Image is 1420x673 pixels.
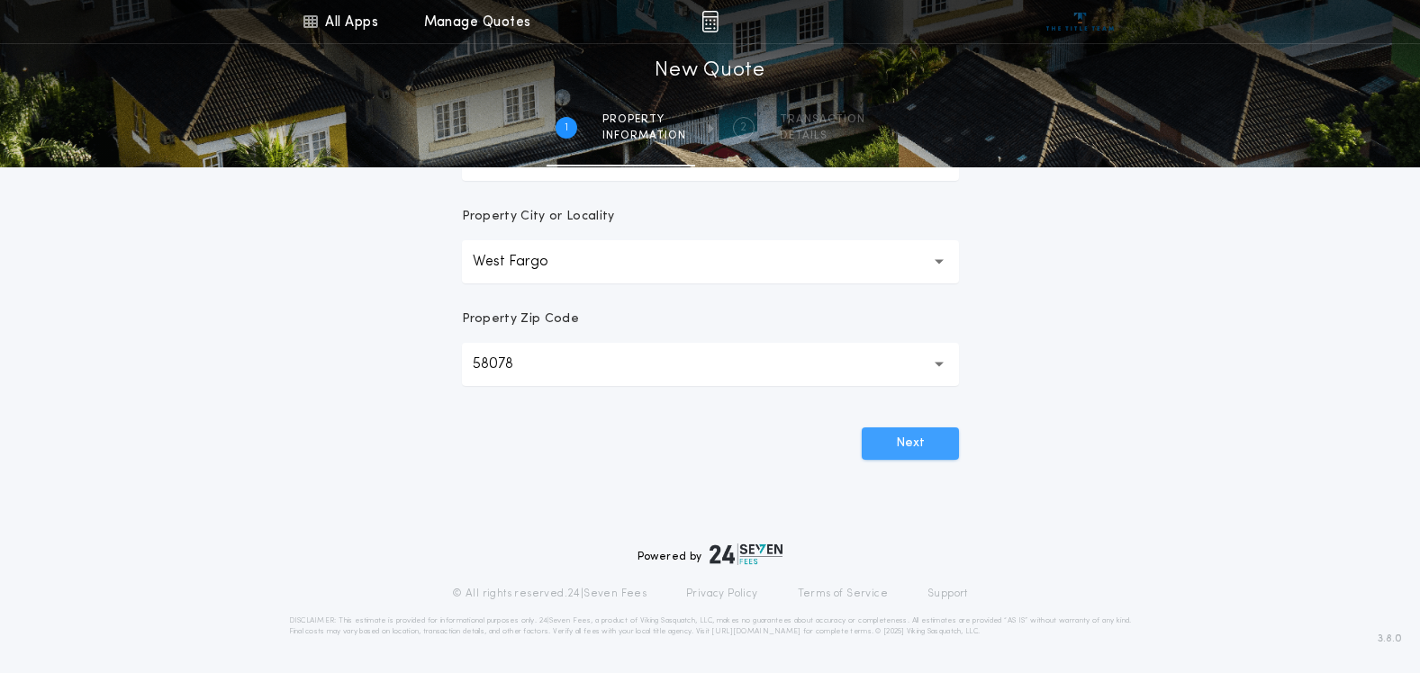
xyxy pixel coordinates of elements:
img: img [701,11,719,32]
span: details [780,129,865,143]
img: logo [710,543,783,565]
p: DISCLAIMER: This estimate is provided for informational purposes only. 24|Seven Fees, a product o... [289,615,1132,637]
button: Next [862,427,959,460]
p: © All rights reserved. 24|Seven Fees [452,587,647,601]
span: 3.8.0 [1378,631,1402,647]
p: West Fargo [473,251,577,273]
button: 58078 [462,343,959,386]
a: Terms of Service [798,587,888,601]
h1: New Quote [655,57,764,85]
h2: 2 [740,121,746,135]
a: Privacy Policy [686,587,758,601]
span: Property [602,112,686,127]
a: Support [927,587,968,601]
p: Property City or Locality [462,208,615,226]
button: West Fargo [462,240,959,283]
span: Transaction [780,112,865,127]
h2: 1 [565,121,568,135]
div: Powered by [638,543,783,565]
p: Property Zip Code [462,310,579,328]
span: information [602,129,686,143]
p: 58078 [473,354,542,375]
a: [URL][DOMAIN_NAME] [711,628,800,635]
img: vs-icon [1046,13,1114,31]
